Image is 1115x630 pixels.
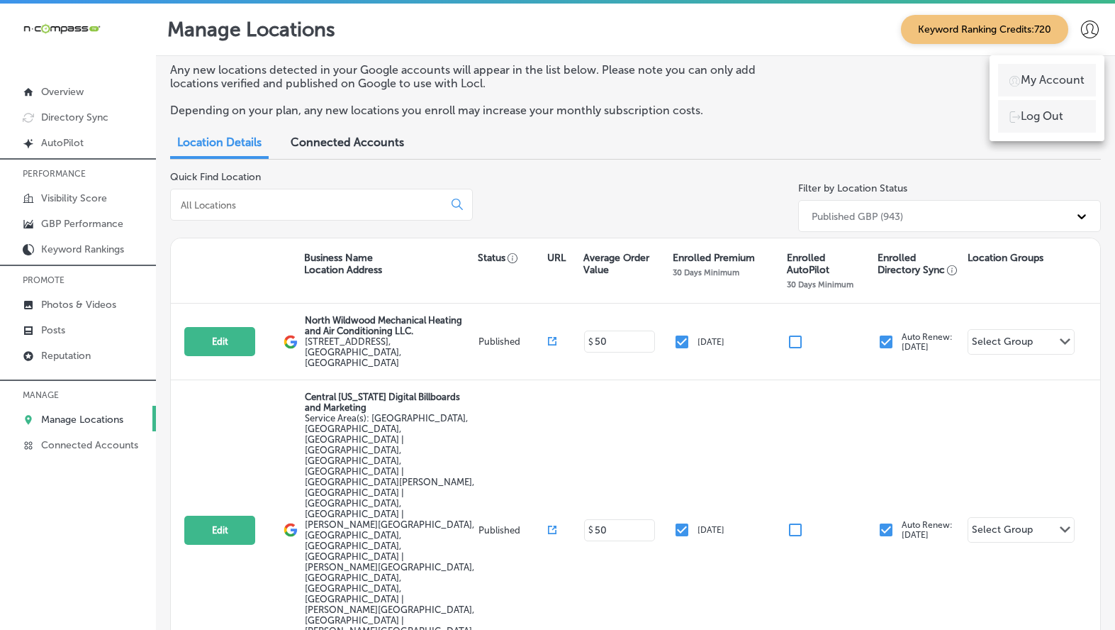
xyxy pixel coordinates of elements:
p: Posts [41,324,65,336]
a: Log Out [998,100,1096,133]
p: Reputation [41,350,91,362]
a: My Account [998,64,1096,96]
p: GBP Performance [41,218,123,230]
p: Manage Locations [41,414,123,426]
p: Overview [41,86,84,98]
p: My Account [1021,72,1085,89]
p: Photos & Videos [41,299,116,311]
p: Visibility Score [41,192,107,204]
p: AutoPilot [41,137,84,149]
img: 660ab0bf-5cc7-4cb8-ba1c-48b5ae0f18e60NCTV_CLogo_TV_Black_-500x88.png [23,22,101,35]
p: Keyword Rankings [41,243,124,255]
p: Directory Sync [41,111,108,123]
p: Connected Accounts [41,439,138,451]
p: Log Out [1021,108,1063,125]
